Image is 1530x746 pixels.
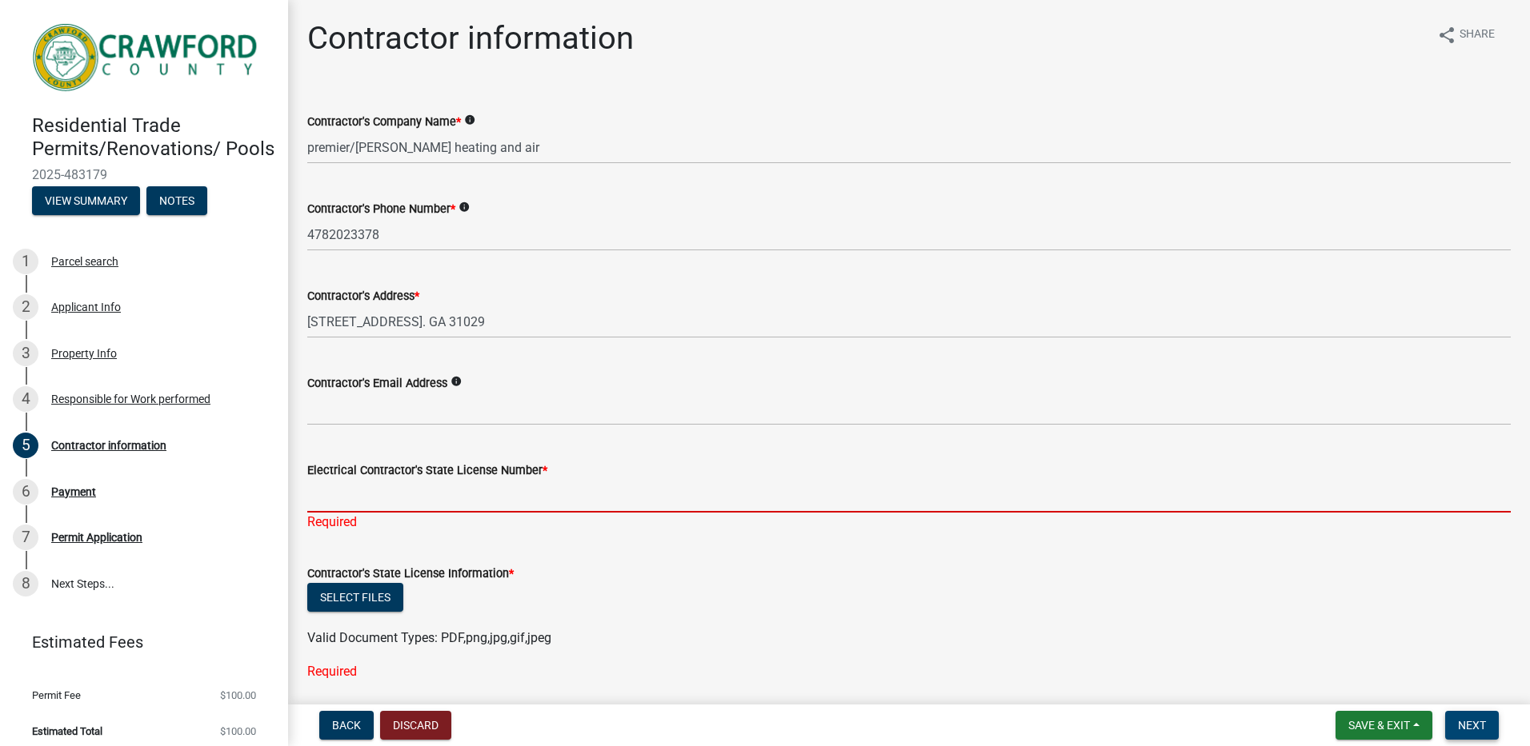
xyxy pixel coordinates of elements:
label: Electrical Contractor's State License Number [307,465,547,477]
span: Next [1458,719,1486,732]
button: Select files [307,583,403,612]
a: Estimated Fees [13,626,262,658]
button: Notes [146,186,207,215]
div: 4 [13,386,38,412]
div: 7 [13,525,38,550]
div: 3 [13,341,38,366]
i: info [459,201,470,213]
span: Permit Fee [32,690,81,700]
i: info [464,114,475,126]
label: Contractor's Email Address [307,378,447,389]
label: Contractor's Phone Number [307,204,455,215]
div: Payment [51,486,96,497]
div: Property Info [51,348,117,359]
button: Save & Exit [1336,711,1432,740]
div: Required [307,513,1511,532]
i: share [1437,26,1456,45]
div: 5 [13,433,38,458]
div: Contractor information [51,440,166,451]
label: Contractor's State License Information [307,568,514,580]
h4: Residential Trade Permits/Renovations/ Pools [32,114,275,161]
span: Back [332,719,361,732]
i: info [451,376,462,387]
span: Share [1460,26,1495,45]
span: $100.00 [220,690,256,700]
h1: Contractor information [307,19,634,58]
div: 1 [13,249,38,274]
span: Valid Document Types: PDF,png,jpg,gif,jpeg [307,630,551,645]
div: Required [307,662,1511,681]
button: View Summary [32,186,140,215]
button: Next [1445,711,1499,740]
label: Contractor's Address [307,291,419,302]
div: 8 [13,571,38,596]
span: 2025-483179 [32,167,256,182]
label: Contractor's Company Name [307,117,461,128]
span: Estimated Total [32,726,102,736]
wm-modal-confirm: Notes [146,195,207,208]
wm-modal-confirm: Summary [32,195,140,208]
button: Back [319,711,374,740]
div: Responsible for Work performed [51,393,210,405]
span: $100.00 [220,726,256,736]
div: 2 [13,294,38,320]
div: Parcel search [51,256,118,267]
button: shareShare [1424,19,1508,50]
div: Applicant Info [51,301,121,313]
img: Crawford County, Georgia [32,17,262,98]
div: 6 [13,479,38,505]
div: Permit Application [51,532,142,543]
button: Discard [380,711,451,740]
span: Save & Exit [1348,719,1410,732]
